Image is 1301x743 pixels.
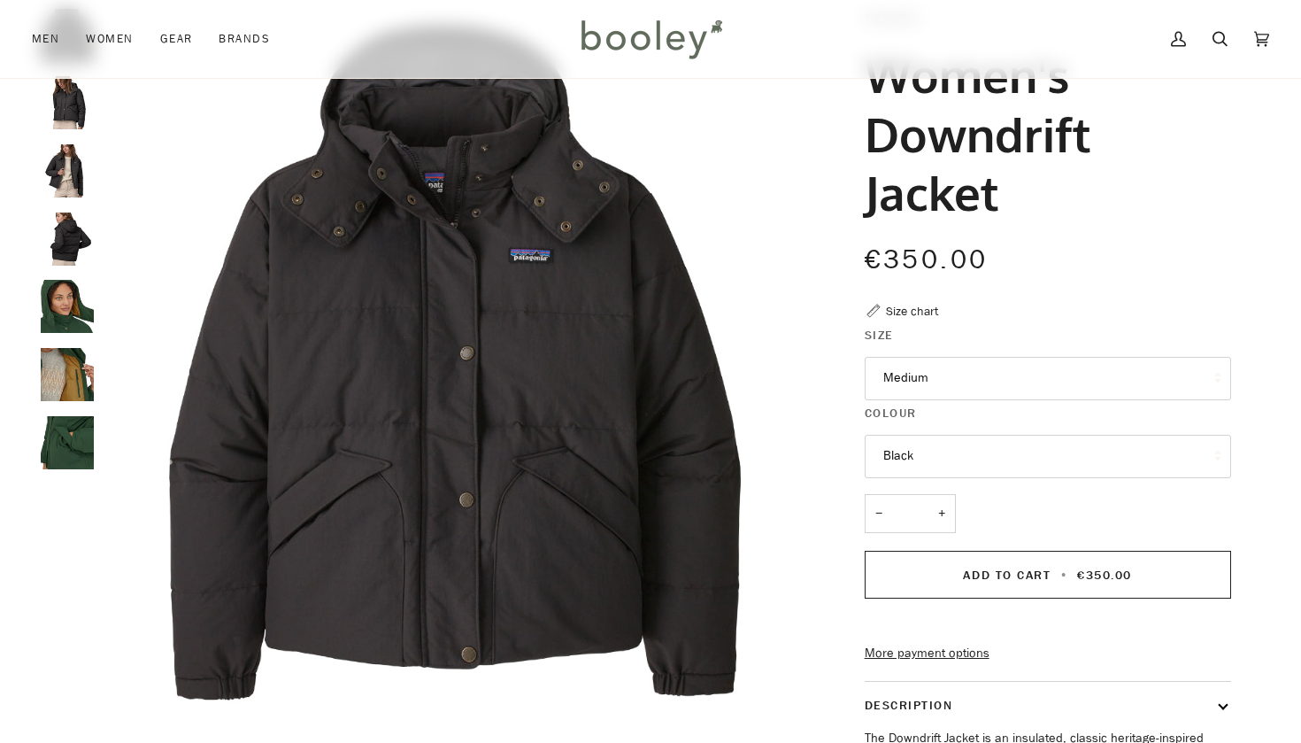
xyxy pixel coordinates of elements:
[103,9,803,709] img: Patagonia Women&#39;s Downdrift Jacket Black - Booley Galway
[865,494,956,534] input: Quantity
[886,302,938,321] div: Size chart
[41,213,94,266] img: Patagonia Women's Downdrift Jacket Black - Booley Galway
[865,644,1231,663] a: More payment options
[160,30,193,48] span: Gear
[1056,567,1073,584] span: •
[963,567,1051,584] span: Add to Cart
[865,242,989,278] span: €350.00
[865,357,1231,400] button: Medium
[41,280,94,333] img: Patagonia Women's Downdrift Jacket - Booley Galway
[41,348,94,401] img: Patagonia Women's Downdrift Jacket - Booley Galway
[865,326,894,344] span: Size
[928,494,956,534] button: +
[103,9,803,709] div: Patagonia Women's Downdrift Jacket Black - Booley Galway
[41,416,94,469] img: Patagonia Women's Downdrift Jacket - Booley Galway
[865,682,1231,729] button: Description
[219,30,270,48] span: Brands
[41,76,94,129] img: Patagonia Women's Downdrift Jacket Black - Booley Galway
[32,30,59,48] span: Men
[865,551,1231,599] button: Add to Cart • €350.00
[1077,567,1132,584] span: €350.00
[865,435,1231,478] button: Black
[865,404,917,422] span: Colour
[41,144,94,197] img: Patagonia Women's Downdrift Jacket Black - Booley Galway
[865,45,1218,221] h1: Women's Downdrift Jacket
[865,494,893,534] button: −
[86,30,133,48] span: Women
[574,13,728,65] img: Booley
